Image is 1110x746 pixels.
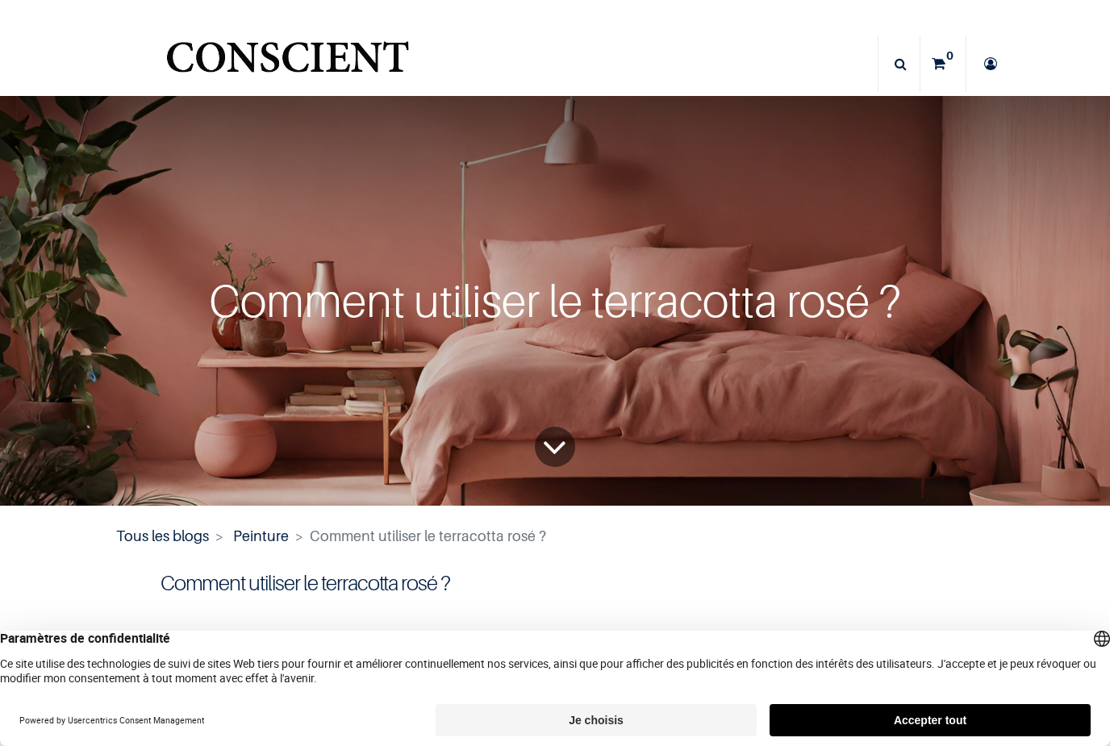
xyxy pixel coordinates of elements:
span: Comment utiliser le terracotta rosé ? [310,527,546,544]
a: 0 [920,35,966,92]
div: Comment utiliser le terracotta rosé ? [68,267,1042,335]
i: To blog content [542,415,567,481]
a: To blog content [535,427,575,467]
h1: Comment utiliser le terracotta rosé ? [161,569,950,597]
img: Conscient [163,32,412,96]
sup: 0 [942,48,958,64]
a: Logo of Conscient [163,32,412,96]
a: Peinture [233,527,289,544]
a: Tous les blogs [116,527,209,544]
nav: fil d'Ariane [116,525,994,547]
